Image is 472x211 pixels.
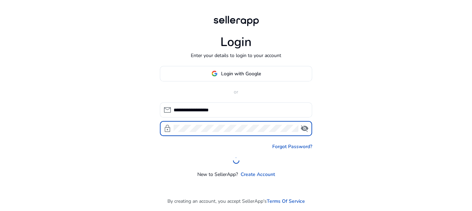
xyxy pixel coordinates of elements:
[163,124,172,133] span: lock
[267,198,305,205] a: Terms Of Service
[241,171,275,178] a: Create Account
[272,143,312,150] a: Forgot Password?
[160,88,312,96] p: or
[300,124,309,133] span: visibility_off
[211,70,218,77] img: google-logo.svg
[160,66,312,81] button: Login with Google
[221,70,261,77] span: Login with Google
[220,35,252,49] h1: Login
[163,106,172,114] span: mail
[197,171,238,178] p: New to SellerApp?
[191,52,281,59] p: Enter your details to login to your account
